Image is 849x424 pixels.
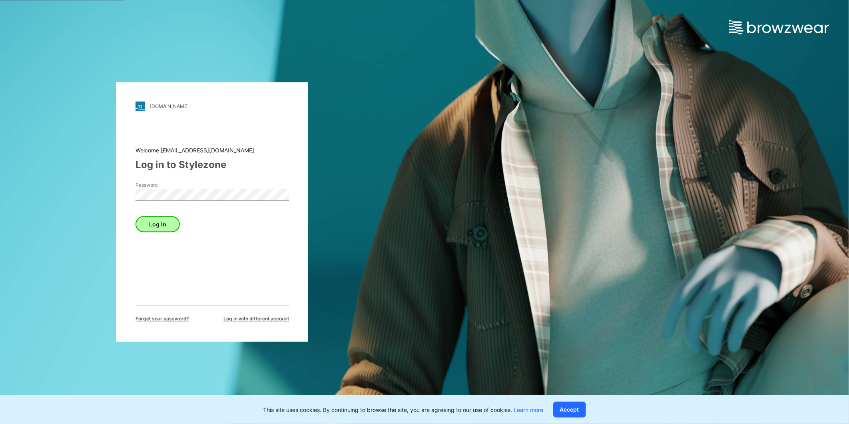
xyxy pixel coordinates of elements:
img: stylezone-logo.562084cfcfab977791bfbf7441f1a819.svg [136,102,145,111]
span: Forget your password? [136,316,189,323]
div: Log in to Stylezone [136,158,289,172]
div: [DOMAIN_NAME] [150,103,189,109]
label: Password [136,182,191,189]
div: Welcome [EMAIL_ADDRESS][DOMAIN_NAME] [136,146,289,155]
button: Log in [136,216,180,232]
a: [DOMAIN_NAME] [136,102,289,111]
a: Learn more [514,406,544,413]
p: This site uses cookies. By continuing to browse the site, you are agreeing to our use of cookies. [263,406,544,414]
button: Accept [553,402,586,418]
img: browzwear-logo.e42bd6dac1945053ebaf764b6aa21510.svg [729,20,829,34]
span: Log in with different account [223,316,289,323]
